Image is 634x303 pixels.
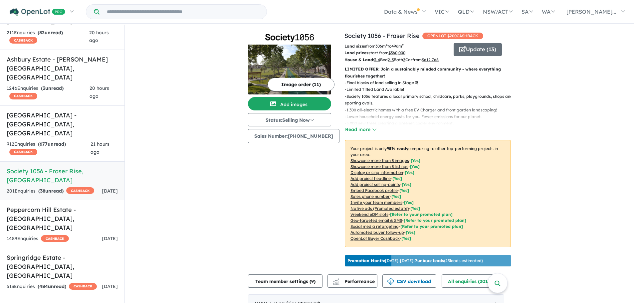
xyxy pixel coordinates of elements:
span: 9 [311,278,314,284]
u: 2-3 [388,57,394,62]
div: 1489 Enquir ies [7,235,69,243]
span: [ Yes ] [405,170,414,175]
span: [PERSON_NAME]... [566,8,616,15]
p: [DATE] - [DATE] - ( 25 leads estimated) [347,258,483,264]
a: Society 1056 - Fraser Rise LogoSociety 1056 - Fraser Rise [248,31,331,94]
span: CASHBACK [66,187,94,194]
span: [Yes] [401,236,411,241]
button: Add images [248,97,331,110]
span: 38 [40,188,45,194]
input: Try estate name, suburb, builder or developer [101,5,265,19]
a: Society 1056 - Fraser Rise [344,32,420,40]
img: line-chart.svg [333,278,339,282]
u: 2 [403,57,405,62]
u: Sales phone number [350,194,390,199]
b: House & Land: [344,57,374,62]
span: [ Yes ] [399,188,409,193]
h5: Ashbury Estate - [PERSON_NAME][GEOGRAPHIC_DATA] , [GEOGRAPHIC_DATA] [7,55,118,82]
strong: ( unread) [38,30,63,36]
p: - 1,300 all-electric homes with a free EV Charger and front garden landscaping! [345,107,516,113]
span: [ Yes ] [402,182,411,187]
u: Showcase more than 3 images [350,158,409,163]
strong: ( unread) [41,85,64,91]
img: download icon [387,278,394,285]
div: 201 Enquir ies [7,187,94,195]
b: Land prices [344,50,368,55]
span: [Refer to your promoted plan] [400,224,463,229]
span: [ Yes ] [404,200,414,205]
strong: ( unread) [38,141,66,147]
span: [ Yes ] [392,176,402,181]
button: All enquiries (201) [442,274,502,288]
b: Land sizes [344,44,366,49]
span: 677 [40,141,48,147]
span: CASHBACK [9,149,37,155]
span: [Yes] [406,230,415,235]
span: [DATE] [102,235,118,241]
span: [Refer to your promoted plan] [404,218,466,223]
span: OPENLOT $ 200 CASHBACK [422,33,483,39]
u: Automated buyer follow-up [350,230,404,235]
sup: 2 [386,43,387,47]
span: 20 hours ago [90,85,109,99]
button: Image order (11) [268,78,334,91]
p: - Final blocks of land selling in Stage 3! [345,79,516,86]
u: Weekend eDM slots [350,212,388,217]
span: CASHBACK [9,93,37,99]
button: Team member settings (9) [248,274,322,288]
span: 21 hours ago [91,141,109,155]
span: [ Yes ] [391,194,401,199]
span: [Yes] [410,206,420,211]
b: Promotion Month: [347,258,385,263]
p: Bed Bath Car from [344,57,449,63]
b: 7 unique leads [415,258,444,263]
span: 82 [39,30,45,36]
p: LIMITED OFFER: Join a sustainably minded community - where everything flourishes together! [345,66,511,79]
strong: ( unread) [38,188,64,194]
span: to [387,44,404,49]
strong: ( unread) [38,283,66,289]
img: Society 1056 - Fraser Rise [248,45,331,94]
span: CASHBACK [41,235,69,242]
u: Embed Facebook profile [350,188,398,193]
u: $ 360,000 [388,50,405,55]
span: [ Yes ] [410,164,420,169]
img: Openlot PRO Logo White [10,8,65,16]
u: Invite your team members [350,200,402,205]
h5: Peppercorn Hill Estate - [GEOGRAPHIC_DATA] , [GEOGRAPHIC_DATA] [7,205,118,232]
p: start from [344,50,449,56]
span: [ Yes ] [411,158,420,163]
u: 3-4 [374,57,380,62]
u: OpenLot Buyer Cashback [350,236,400,241]
img: bar-chart.svg [333,281,339,285]
div: 1246 Enquir ies [7,84,90,100]
span: 20 hours ago [89,30,109,44]
h5: Springridge Estate - [GEOGRAPHIC_DATA] , [GEOGRAPHIC_DATA] [7,253,118,280]
u: Social media retargeting [350,224,399,229]
div: 513 Enquir ies [7,283,97,291]
span: Performance [334,278,375,284]
div: 211 Enquir ies [7,29,89,45]
div: 912 Enquir ies [7,140,91,156]
p: - 5,000 new trees creating a greener, cooler environment. [345,120,516,127]
u: Add project selling-points [350,182,400,187]
p: Your project is only comparing to other top-performing projects in your area: - - - - - - - - - -... [345,140,511,247]
u: Display pricing information [350,170,403,175]
span: [DATE] [102,188,118,194]
span: 484 [39,283,48,289]
u: Geo-targeted email & SMS [350,218,402,223]
button: Sales Number:[PHONE_NUMBER] [248,129,339,143]
h5: Society 1056 - Fraser Rise , [GEOGRAPHIC_DATA] [7,167,118,185]
p: - Limited Titled Land Available! [345,86,516,93]
button: Status:Selling Now [248,113,331,126]
sup: 2 [402,43,404,47]
b: 95 % ready [387,146,408,151]
span: [Refer to your promoted plan] [390,212,453,217]
h5: [GEOGRAPHIC_DATA] - [GEOGRAPHIC_DATA] , [GEOGRAPHIC_DATA] [7,111,118,138]
button: Read more [345,126,376,133]
span: [DATE] [102,283,118,289]
button: Update (13) [454,43,502,56]
button: CSV download [382,274,436,288]
u: 306 m [375,44,387,49]
p: from [344,43,449,50]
